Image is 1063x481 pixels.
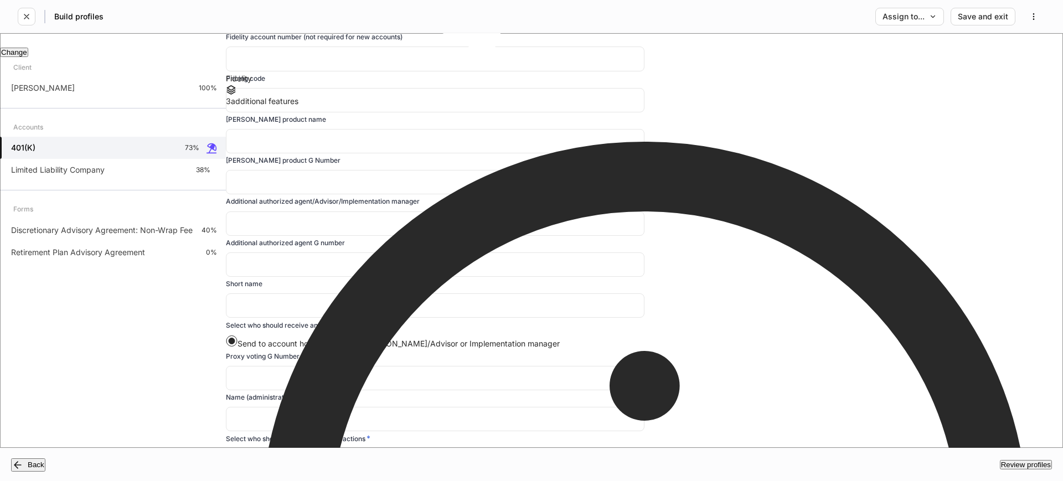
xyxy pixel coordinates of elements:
[13,199,33,219] div: Forms
[11,142,35,153] h5: 401(K)
[951,8,1015,25] button: Save and exit
[1000,460,1052,469] button: Review profiles
[13,117,43,137] div: Accounts
[11,458,45,472] button: Back
[875,8,944,25] button: Assign to...
[11,247,145,258] p: Retirement Plan Advisory Agreement
[11,82,75,94] p: [PERSON_NAME]
[12,459,44,470] div: Back
[202,226,217,235] p: 40%
[958,13,1008,20] div: Save and exit
[226,73,1063,84] div: Fidelity
[185,143,199,152] p: 73%
[54,11,104,22] h5: Build profiles
[11,225,193,236] p: Discretionary Advisory Agreement: Non-Wrap Fee
[11,164,105,175] p: Limited Liability Company
[13,58,32,77] div: Client
[196,165,210,174] p: 38%
[883,13,937,20] div: Assign to...
[199,84,217,92] p: 100%
[206,248,217,257] p: 0%
[1001,461,1051,468] div: Review profiles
